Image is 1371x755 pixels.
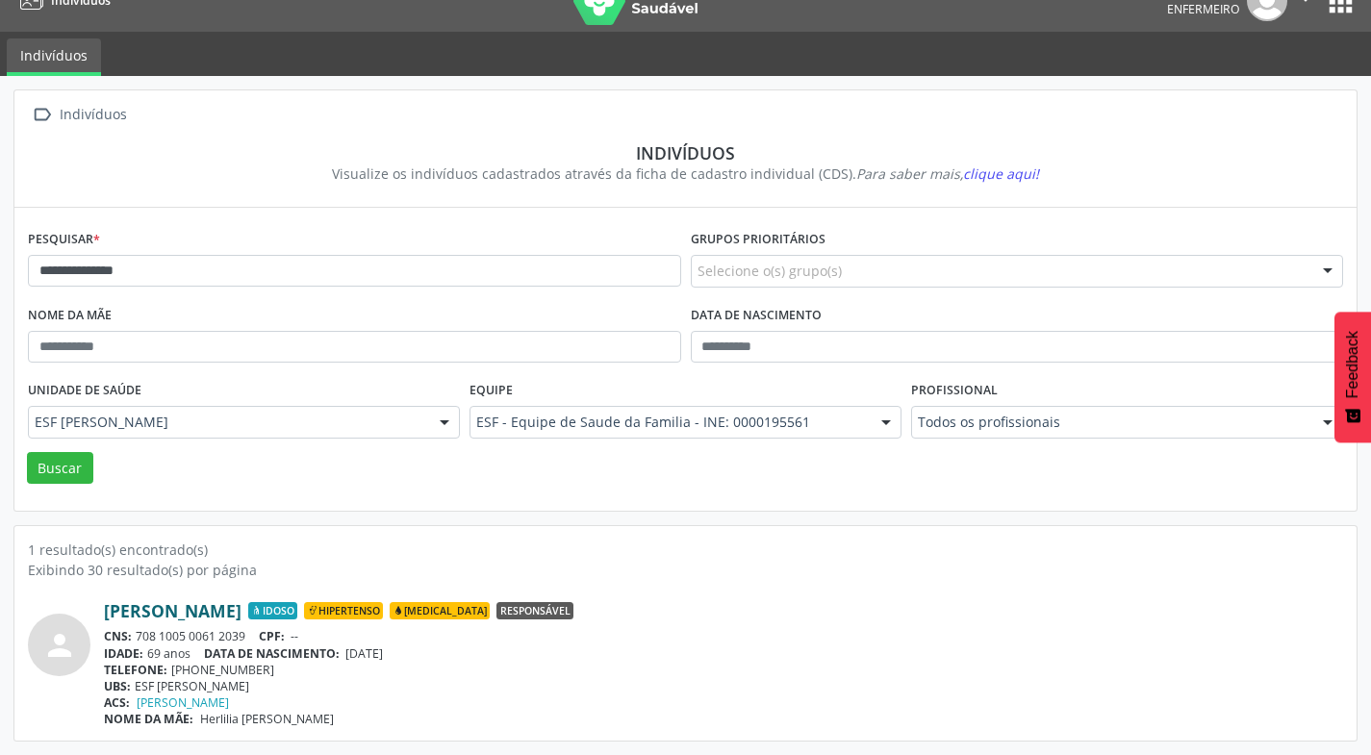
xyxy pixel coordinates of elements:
span: Idoso [248,602,297,619]
a: [PERSON_NAME] [137,694,229,711]
div: Visualize os indivíduos cadastrados através da ficha de cadastro individual (CDS). [41,164,1330,184]
div: ESF [PERSON_NAME] [104,678,1343,694]
span: UBS: [104,678,131,694]
span: [MEDICAL_DATA] [390,602,490,619]
div: [PHONE_NUMBER] [104,662,1343,678]
span: CPF: [259,628,285,644]
button: Buscar [27,452,93,485]
span: DATA DE NASCIMENTO: [204,645,340,662]
span: ESF - Equipe de Saude da Familia - INE: 0000195561 [476,413,862,432]
span: IDADE: [104,645,143,662]
i:  [28,101,56,129]
label: Nome da mãe [28,301,112,331]
label: Profissional [911,376,998,406]
a: [PERSON_NAME] [104,600,241,621]
div: Indivíduos [56,101,130,129]
i: Para saber mais, [856,164,1039,183]
button: Feedback - Mostrar pesquisa [1334,312,1371,442]
label: Grupos prioritários [691,225,825,255]
span: Hipertenso [304,602,383,619]
div: Indivíduos [41,142,1330,164]
span: [DATE] [345,645,383,662]
i: person [42,628,77,663]
label: Data de nascimento [691,301,822,331]
span: Herlilia [PERSON_NAME] [200,711,334,727]
div: Exibindo 30 resultado(s) por página [28,560,1343,580]
span: Enfermeiro [1167,1,1240,17]
div: 708 1005 0061 2039 [104,628,1343,644]
span: ACS: [104,694,130,711]
label: Equipe [470,376,513,406]
span: NOME DA MÃE: [104,711,193,727]
a:  Indivíduos [28,101,130,129]
span: Responsável [496,602,573,619]
a: Indivíduos [7,38,101,76]
label: Unidade de saúde [28,376,141,406]
span: -- [291,628,298,644]
span: clique aqui! [963,164,1039,183]
span: ESF [PERSON_NAME] [35,413,420,432]
span: Todos os profissionais [918,413,1304,432]
span: Feedback [1344,331,1361,398]
div: 1 resultado(s) encontrado(s) [28,540,1343,560]
span: CNS: [104,628,132,644]
label: Pesquisar [28,225,100,255]
span: Selecione o(s) grupo(s) [698,261,842,281]
span: TELEFONE: [104,662,167,678]
div: 69 anos [104,645,1343,662]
